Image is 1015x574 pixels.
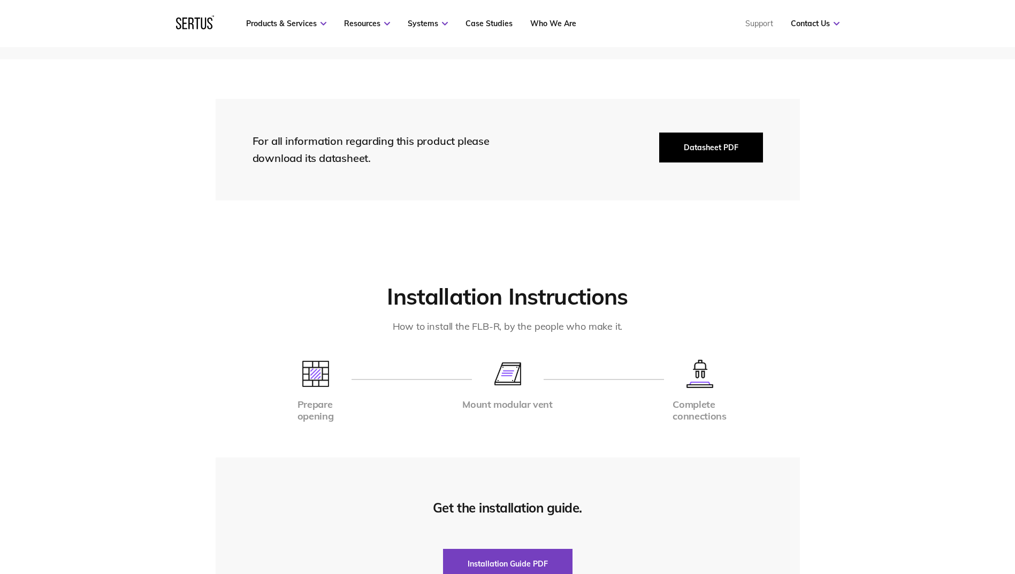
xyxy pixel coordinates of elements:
[791,19,840,28] a: Contact Us
[659,133,763,162] button: Datasheet PDF
[673,399,726,423] div: Complete connections
[246,19,326,28] a: Products & Services
[344,19,390,28] a: Resources
[465,19,513,28] a: Case Studies
[331,319,684,335] div: How to install the FLB-R, by the people who make it.
[297,399,333,423] div: Prepare opening
[530,19,576,28] a: Who We Are
[745,19,773,28] a: Support
[433,500,582,516] div: Get the installation guide.
[462,399,553,411] div: Mount modular vent
[253,133,509,167] div: For all information regarding this product please download its datasheet.
[408,19,448,28] a: Systems
[216,283,800,311] h2: Installation Instructions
